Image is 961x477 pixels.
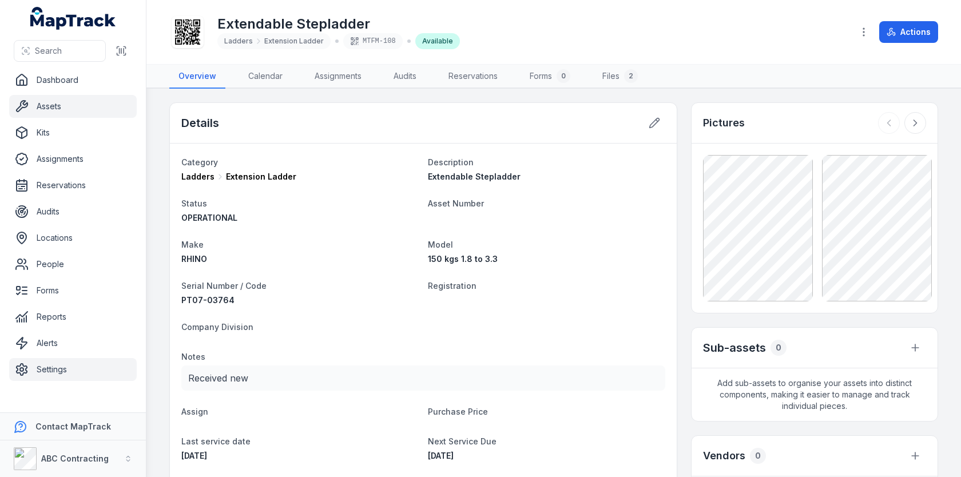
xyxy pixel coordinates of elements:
[9,69,137,92] a: Dashboard
[181,295,235,305] span: PT07-03764
[428,451,454,460] time: 21/07/2026, 10:00:00 am
[9,226,137,249] a: Locations
[181,254,207,264] span: RHINO
[14,40,106,62] button: Search
[181,436,251,446] span: Last service date
[428,254,498,264] span: 150 kgs 1.8 to 3.3
[181,213,237,222] span: OPERATIONAL
[226,171,296,182] span: Extension Ladder
[239,65,292,89] a: Calendar
[181,322,253,332] span: Company Division
[181,451,207,460] time: 21/07/2025, 10:00:00 am
[9,148,137,170] a: Assignments
[35,422,111,431] strong: Contact MapTrack
[343,33,403,49] div: MTFM-108
[428,157,474,167] span: Description
[217,15,460,33] h1: Extendable Stepladder
[384,65,426,89] a: Audits
[305,65,371,89] a: Assignments
[30,7,116,30] a: MapTrack
[9,332,137,355] a: Alerts
[181,198,207,208] span: Status
[9,279,137,302] a: Forms
[879,21,938,43] button: Actions
[188,370,658,386] p: Received new
[415,33,460,49] div: Available
[9,121,137,144] a: Kits
[181,352,205,361] span: Notes
[703,340,766,356] h2: Sub-assets
[703,115,745,131] h3: Pictures
[557,69,570,83] div: 0
[9,358,137,381] a: Settings
[169,65,225,89] a: Overview
[521,65,579,89] a: Forms0
[428,451,454,460] span: [DATE]
[428,436,497,446] span: Next Service Due
[428,281,476,291] span: Registration
[9,174,137,197] a: Reservations
[9,95,137,118] a: Assets
[624,69,638,83] div: 2
[750,448,766,464] div: 0
[181,407,208,416] span: Assign
[428,407,488,416] span: Purchase Price
[692,368,938,421] span: Add sub-assets to organise your assets into distinct components, making it easier to manage and t...
[181,451,207,460] span: [DATE]
[9,200,137,223] a: Audits
[181,281,267,291] span: Serial Number / Code
[181,115,219,131] h2: Details
[41,454,109,463] strong: ABC Contracting
[181,171,215,182] span: Ladders
[264,37,324,46] span: Extension Ladder
[771,340,787,356] div: 0
[181,240,204,249] span: Make
[593,65,647,89] a: Files2
[428,172,521,181] span: Extendable Stepladder
[428,240,453,249] span: Model
[9,253,137,276] a: People
[224,37,253,46] span: Ladders
[35,45,62,57] span: Search
[9,305,137,328] a: Reports
[439,65,507,89] a: Reservations
[703,448,745,464] h3: Vendors
[428,198,484,208] span: Asset Number
[181,157,218,167] span: Category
